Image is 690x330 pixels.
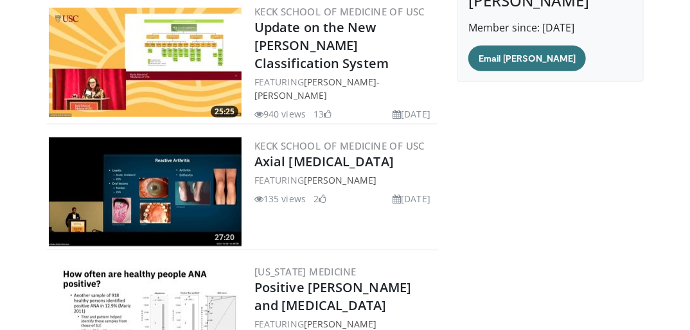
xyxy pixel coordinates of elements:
a: [PERSON_NAME] [304,318,376,330]
span: 25:25 [211,106,238,117]
li: 13 [314,107,332,121]
div: FEATURING [254,75,436,102]
a: Keck School of Medicine of USC [254,5,425,18]
img: fe933b82-1363-4b6f-abd7-d43e09f43bdd.300x170_q85_crop-smart_upscale.jpg [49,137,242,247]
li: [DATE] [393,192,430,205]
a: Email [PERSON_NAME] [468,46,586,71]
a: Keck School of Medicine of USC [254,139,425,152]
a: 25:25 [49,8,242,117]
a: [US_STATE] Medicine [254,265,357,278]
a: Update on the New [PERSON_NAME] Classification System [254,19,389,72]
li: [DATE] [393,107,430,121]
li: 940 views [254,107,306,121]
a: Axial [MEDICAL_DATA] [254,153,394,170]
a: [PERSON_NAME] [304,174,376,186]
a: 27:20 [49,137,242,247]
p: Member since: [DATE] [468,20,633,35]
li: 135 views [254,192,306,205]
div: FEATURING [254,173,436,187]
img: e42060d9-8170-490e-ac6b-4decff143c5e.300x170_q85_crop-smart_upscale.jpg [49,8,242,117]
span: 27:20 [211,232,238,243]
a: Positive [PERSON_NAME] and [MEDICAL_DATA] [254,279,411,314]
a: [PERSON_NAME]-[PERSON_NAME] [254,76,380,101]
li: 2 [314,192,326,205]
